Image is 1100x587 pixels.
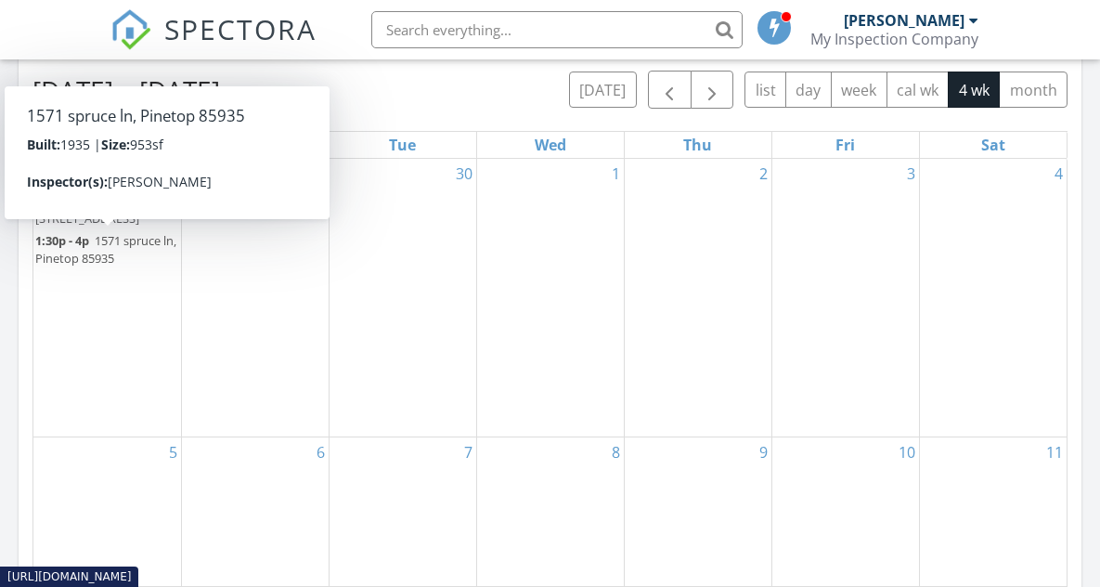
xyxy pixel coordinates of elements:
a: Go to September 28, 2025 [157,159,181,189]
a: Sunday [89,132,125,158]
td: Go to October 9, 2025 [624,437,771,587]
a: SPECTORA [110,25,317,64]
button: 4 wk [948,72,1000,108]
a: Go to October 7, 2025 [460,437,476,467]
td: Go to September 28, 2025 [33,159,181,437]
td: Go to October 10, 2025 [771,437,919,587]
a: Go to October 1, 2025 [608,159,624,189]
a: Go to September 30, 2025 [452,159,476,189]
button: month [999,72,1068,108]
a: Go to October 10, 2025 [895,437,919,467]
td: Go to October 11, 2025 [919,437,1067,587]
td: Go to October 2, 2025 [624,159,771,437]
td: Go to October 6, 2025 [181,437,329,587]
span: 1:30p - 4p [35,232,89,249]
a: Go to October 6, 2025 [313,437,329,467]
a: Go to October 3, 2025 [903,159,919,189]
a: 1:30p - 4p 1571 spruce ln, Pinetop 85935 [35,232,176,267]
a: Go to September 29, 2025 [304,159,329,189]
button: Next [691,71,734,109]
input: Search everything... [371,11,743,48]
a: 8:30a - 11a [STREET_ADDRESS] [35,190,179,229]
a: Go to October 4, 2025 [1051,159,1067,189]
div: My Inspection Company [810,30,978,48]
a: Go to October 2, 2025 [756,159,771,189]
span: 1571 spruce ln, Pinetop 85935 [35,232,176,267]
td: Go to October 7, 2025 [329,437,476,587]
button: Previous [648,71,692,109]
a: 8:30a - 11a [STREET_ADDRESS] [35,192,142,227]
button: list [744,72,786,108]
span: 8:30a - 11a [35,192,96,209]
a: 1:30p - 4p 1571 spruce ln, Pinetop 85935 [35,230,179,269]
button: week [831,72,887,108]
a: Tuesday [385,132,420,158]
span: SPECTORA [164,9,317,48]
img: The Best Home Inspection Software - Spectora [110,9,151,50]
a: Wednesday [531,132,570,158]
button: cal wk [886,72,950,108]
a: Go to October 5, 2025 [165,437,181,467]
div: [PERSON_NAME] [844,11,964,30]
a: Monday [235,132,276,158]
td: Go to October 4, 2025 [919,159,1067,437]
a: Go to October 11, 2025 [1042,437,1067,467]
td: Go to October 3, 2025 [771,159,919,437]
td: Go to October 8, 2025 [476,437,624,587]
a: Thursday [679,132,716,158]
button: [DATE] [569,72,637,108]
a: Friday [832,132,859,158]
a: Go to October 9, 2025 [756,437,771,467]
span: [STREET_ADDRESS] [35,210,139,227]
td: Go to October 5, 2025 [33,437,181,587]
h2: [DATE] – [DATE] [32,72,220,109]
td: Go to September 29, 2025 [181,159,329,437]
td: Go to September 30, 2025 [329,159,476,437]
a: Saturday [977,132,1009,158]
td: Go to October 1, 2025 [476,159,624,437]
button: day [785,72,832,108]
a: Go to October 8, 2025 [608,437,624,467]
